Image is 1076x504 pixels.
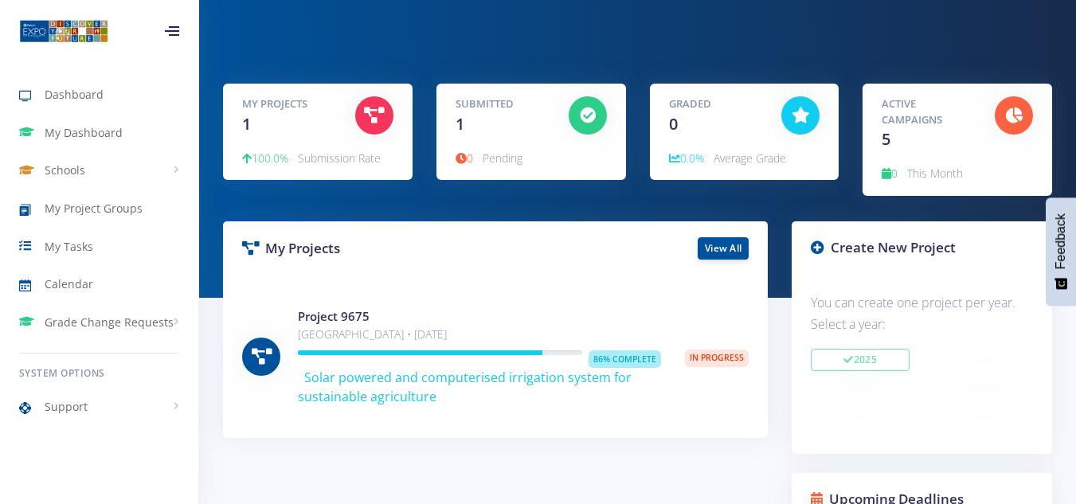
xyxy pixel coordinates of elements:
[45,200,143,217] span: My Project Groups
[298,325,661,344] p: [GEOGRAPHIC_DATA] • [DATE]
[456,150,473,166] span: 0
[242,150,288,166] span: 100.0%
[933,349,1032,371] button: 2024
[483,150,522,166] span: Pending
[298,369,632,405] span: Solar powered and computerised irrigation system for sustainable agriculture
[45,314,174,330] span: Grade Change Requests
[669,96,758,112] h5: Graded
[45,398,88,415] span: Support
[242,113,251,135] span: 1
[907,166,963,181] span: This Month
[933,377,1032,400] button: 2022
[45,162,85,178] span: Schools
[811,292,1033,335] p: You can create one project per year. Select a year:
[45,124,123,141] span: My Dashboard
[811,237,1033,258] h3: Create New Project
[933,406,1032,428] button: 2020
[456,96,545,112] h5: Submitted
[1054,213,1068,269] span: Feedback
[669,113,678,135] span: 0
[45,86,104,103] span: Dashboard
[456,113,464,135] span: 1
[242,238,483,259] h3: My Projects
[45,238,93,255] span: My Tasks
[811,349,910,371] button: 2025
[298,150,381,166] span: Submission Rate
[882,128,890,150] span: 5
[714,150,786,166] span: Average Grade
[685,350,749,367] span: In Progress
[882,96,971,127] h5: Active Campaigns
[669,150,704,166] span: 0.0%
[242,96,331,112] h5: My Projects
[698,237,749,260] a: View All
[45,275,93,292] span: Calendar
[882,166,898,181] span: 0
[811,406,910,428] button: 2021
[19,18,108,44] img: ...
[589,350,661,368] span: 86% Complete
[19,366,179,381] h6: System Options
[1046,197,1076,306] button: Feedback - Show survey
[298,308,370,324] a: Project 9675
[811,377,910,400] button: 2023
